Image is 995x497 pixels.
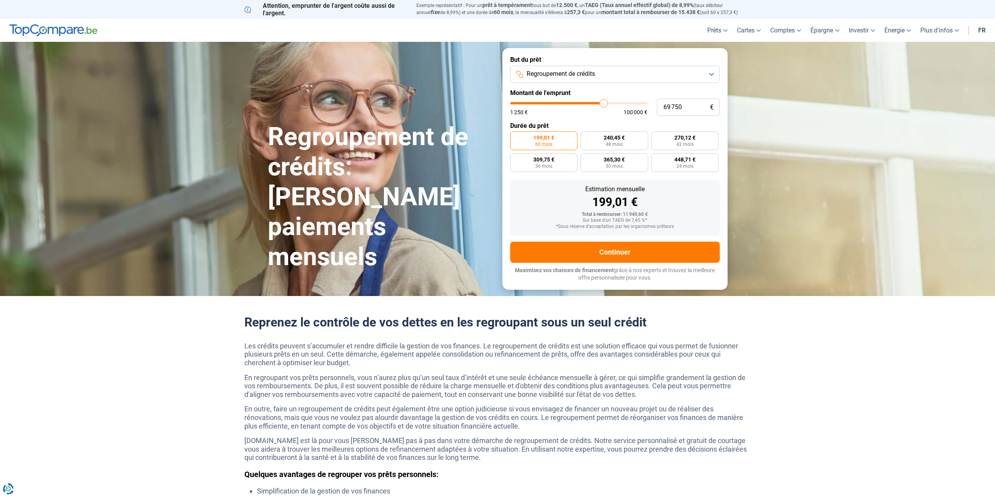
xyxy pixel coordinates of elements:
[244,2,407,17] p: Attention, emprunter de l'argent coûte aussi de l'argent.
[604,135,625,140] span: 240,45 €
[973,19,990,42] a: fr
[676,164,694,169] span: 24 mois
[710,104,714,111] span: €
[527,70,595,78] span: Regroupement de crédits
[516,196,714,208] div: 199,01 €
[535,142,552,147] span: 60 mois
[703,19,732,42] a: Prêts
[510,89,720,97] label: Montant de l'emprunt
[244,405,751,430] p: En outre, faire un regroupement de crédits peut également être une option judicieuse si vous envi...
[676,142,694,147] span: 42 mois
[880,19,916,42] a: Énergie
[510,56,720,63] label: But du prêt
[806,19,844,42] a: Épargne
[482,2,532,8] span: prêt à tempérament
[244,436,751,462] p: [DOMAIN_NAME] est là pour vous [PERSON_NAME] pas à pas dans votre démarche de regroupement de cré...
[606,142,623,147] span: 48 mois
[516,186,714,192] div: Estimation mensuelle
[604,157,625,162] span: 365,30 €
[510,122,720,129] label: Durée du prêt
[510,267,720,282] p: grâce à nos experts et trouvez la meilleure offre personnalisée pour vous.
[515,267,614,273] span: Maximisez vos chances de financement
[257,487,751,495] li: Simplification de la gestion de vos finances
[268,122,493,272] h1: Regroupement de crédits: [PERSON_NAME] paiements mensuels
[516,212,714,217] div: Total à rembourser: 11 940,60 €
[244,470,751,479] h3: Quelques avantages de regrouper vos prêts personnels:
[516,224,714,230] div: *Sous réserve d'acceptation par les organismes prêteurs
[844,19,880,42] a: Investir
[510,109,528,115] span: 1 250 €
[431,9,440,15] span: fixe
[244,315,751,330] h2: Reprenez le contrôle de vos dettes en les regroupant sous un seul crédit
[606,164,623,169] span: 30 mois
[674,157,696,162] span: 448,71 €
[9,24,97,37] img: TopCompare
[533,157,554,162] span: 309,75 €
[533,135,554,140] span: 199,01 €
[516,218,714,223] div: Sur base d'un TAEG de 7,45 %*
[244,342,751,367] p: Les crédits peuvent s’accumuler et rendre difficile la gestion de vos finances. Le regroupement d...
[567,9,585,15] span: 257,3 €
[535,164,552,169] span: 36 mois
[416,2,751,16] p: Exemple représentatif : Pour un tous but de , un (taux débiteur annuel de 8,99%) et une durée de ...
[624,109,647,115] span: 100 000 €
[916,19,964,42] a: Plus d'infos
[766,19,806,42] a: Comptes
[674,135,696,140] span: 270,12 €
[494,9,513,15] span: 60 mois
[510,242,720,263] button: Continuer
[510,66,720,83] button: Regroupement de crédits
[732,19,766,42] a: Cartes
[601,9,700,15] span: montant total à rembourser de 15.438 €
[244,373,751,399] p: En regroupant vos prêts personnels, vous n’aurez plus qu’un seul taux d’intérêt et une seule éché...
[556,2,577,8] span: 12.500 €
[585,2,694,8] span: TAEG (Taux annuel effectif global) de 8,99%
